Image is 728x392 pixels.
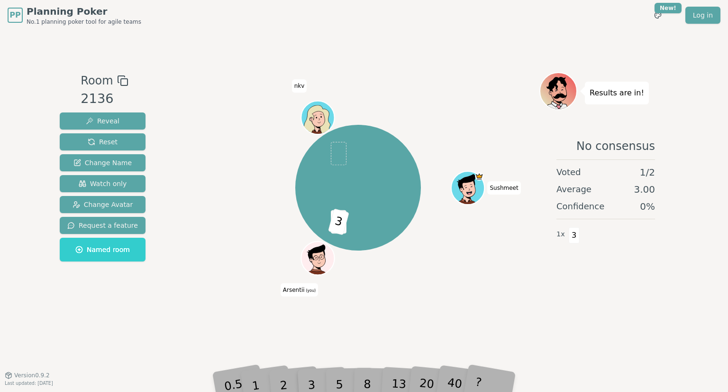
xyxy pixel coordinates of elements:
[81,89,128,109] div: 2136
[649,7,666,24] button: New!
[60,196,146,213] button: Change Avatar
[487,181,520,195] span: Click to change your name
[475,172,483,181] span: Sushmeet is the host
[60,154,146,171] button: Change Name
[556,183,591,196] span: Average
[8,5,141,26] a: PPPlanning PokerNo.1 planning poker tool for agile teams
[5,372,50,379] button: Version0.9.2
[292,79,307,93] span: Click to change your name
[685,7,720,24] a: Log in
[67,221,138,230] span: Request a feature
[60,217,146,234] button: Request a feature
[73,158,132,168] span: Change Name
[60,238,146,261] button: Named room
[88,137,118,147] span: Reset
[60,133,146,150] button: Reset
[60,112,146,130] button: Reveal
[640,166,655,179] span: 1 / 2
[73,200,133,209] span: Change Avatar
[60,175,146,192] button: Watch only
[634,183,655,196] span: 3.00
[5,381,53,386] span: Last updated: [DATE]
[9,9,20,21] span: PP
[14,372,50,379] span: Version 0.9.2
[569,227,580,243] span: 3
[556,166,581,179] span: Voted
[556,200,604,213] span: Confidence
[590,86,644,100] p: Results are in!
[27,5,141,18] span: Planning Poker
[655,3,682,13] div: New!
[86,116,119,126] span: Reveal
[556,229,565,240] span: 1 x
[27,18,141,26] span: No.1 planning poker tool for agile teams
[305,288,316,292] span: (you)
[281,283,318,296] span: Click to change your name
[79,179,127,188] span: Watch only
[302,243,333,274] button: Click to change your avatar
[576,139,655,154] span: No consensus
[640,200,655,213] span: 0 %
[75,245,130,254] span: Named room
[81,72,113,89] span: Room
[328,208,349,235] span: 3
